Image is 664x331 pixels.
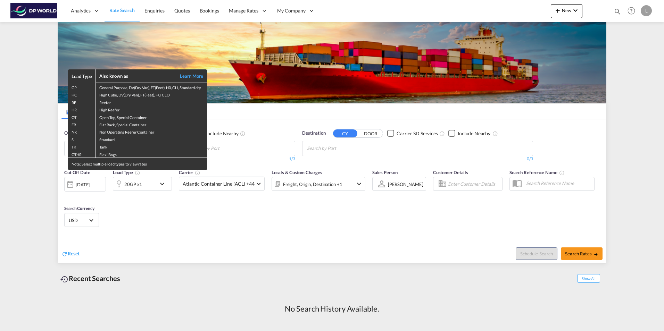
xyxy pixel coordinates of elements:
td: FR [68,120,96,128]
td: OTHR [68,150,96,158]
td: High Cube, DV(Dry Van), FT(Feet), H0, CLO [96,91,207,98]
td: Open Top, Special Container [96,113,207,120]
td: High Reefer [96,105,207,113]
td: S [68,135,96,143]
td: General Purpose, DV(Dry Van), FT(Feet), H0, CLI, Standard dry [96,83,207,91]
td: OT [68,113,96,120]
td: TK [68,143,96,150]
th: Load Type [68,69,96,83]
div: Note: Select multiple load types to view rates [68,158,207,170]
a: Learn More [172,73,204,79]
td: Reefer [96,98,207,105]
td: HR [68,105,96,113]
td: Flat Rack, Special Container [96,120,207,128]
div: Also known as [99,73,172,79]
td: NR [68,128,96,135]
td: GP [68,83,96,91]
td: Flexi Bags [96,150,207,158]
td: RE [68,98,96,105]
td: Non Operating Reefer Container [96,128,207,135]
td: HC [68,91,96,98]
td: Standard [96,135,207,143]
td: Tank [96,143,207,150]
